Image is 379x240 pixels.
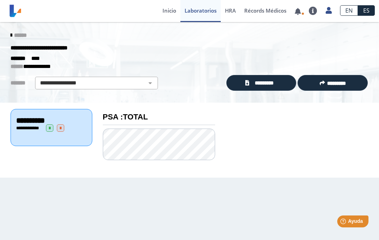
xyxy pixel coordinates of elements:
[358,5,375,16] a: ES
[340,5,358,16] a: EN
[225,7,236,14] span: HRA
[317,213,371,232] iframe: Help widget launcher
[103,112,148,121] b: PSA :TOTAL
